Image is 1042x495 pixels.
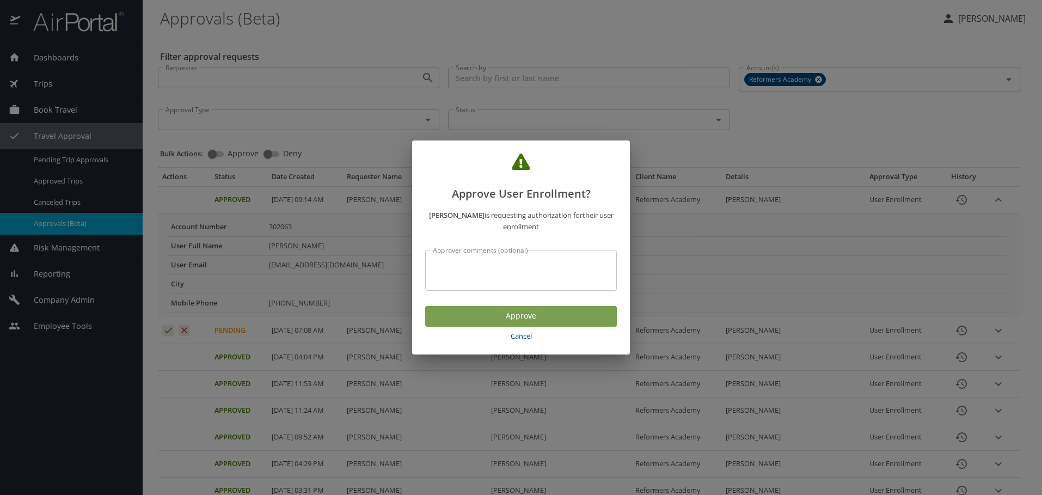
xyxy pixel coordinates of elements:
p: is requesting authorization for their user enrollment [425,210,617,233]
span: Cancel [430,330,612,343]
button: Approve [425,306,617,327]
button: Cancel [425,327,617,346]
span: Approve [434,309,608,323]
strong: [PERSON_NAME] [429,210,485,220]
h2: Approve User Enrollment? [425,154,617,203]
